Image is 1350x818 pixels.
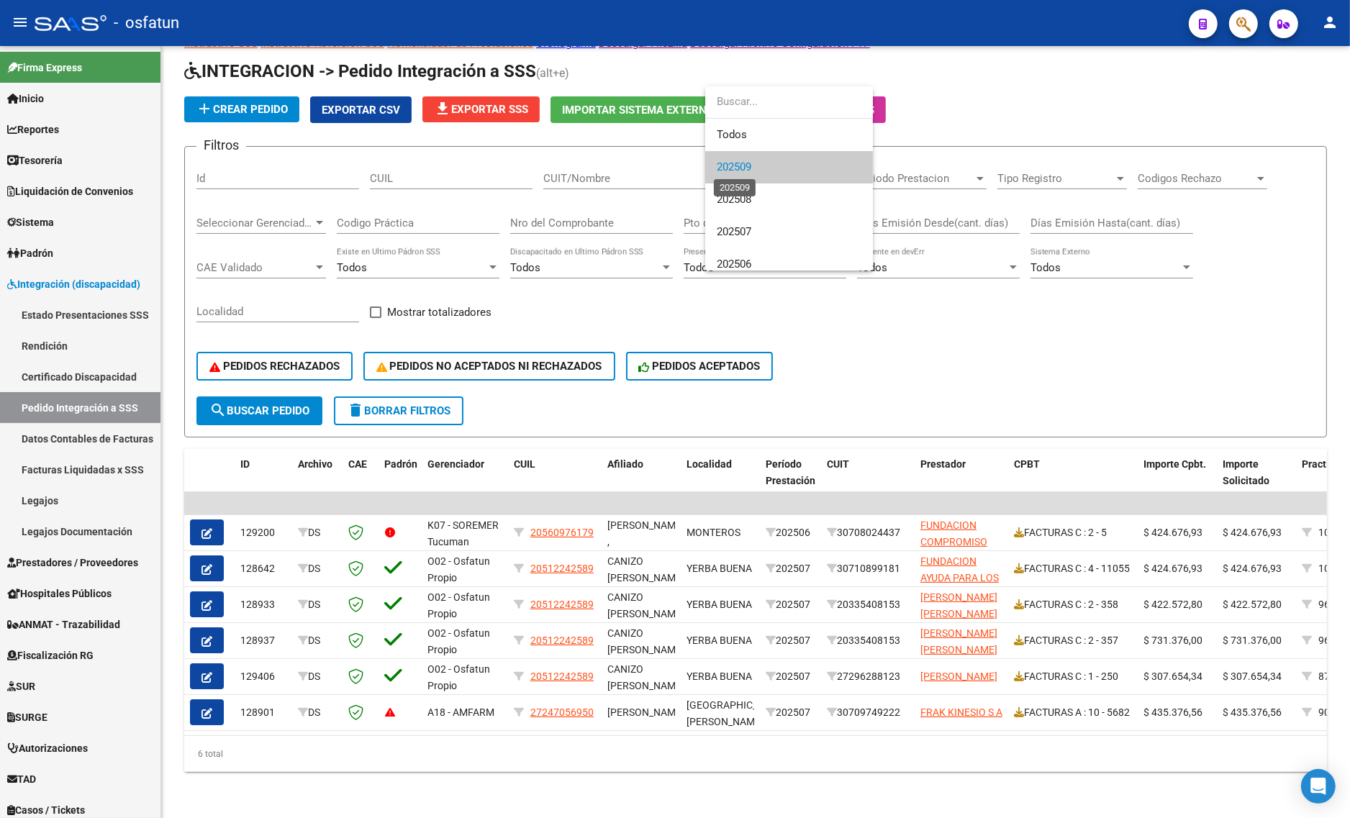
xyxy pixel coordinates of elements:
[717,258,751,271] span: 202506
[717,193,751,206] span: 202508
[705,86,873,118] input: dropdown search
[717,225,751,238] span: 202507
[717,119,861,151] span: Todos
[1301,769,1336,804] div: Open Intercom Messenger
[717,160,751,173] span: 202509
